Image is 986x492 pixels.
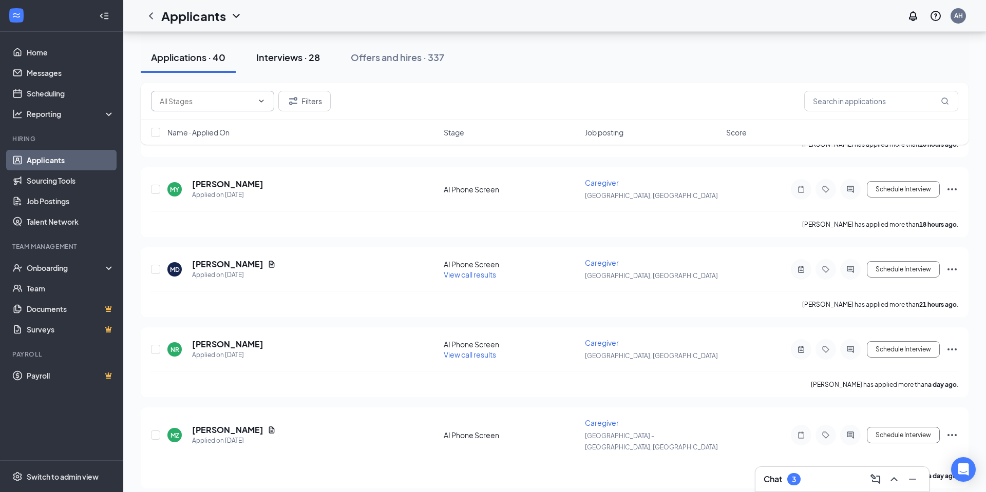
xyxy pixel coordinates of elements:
[764,474,782,485] h3: Chat
[192,339,263,350] h5: [PERSON_NAME]
[585,432,718,451] span: [GEOGRAPHIC_DATA] - [GEOGRAPHIC_DATA], [GEOGRAPHIC_DATA]
[192,259,263,270] h5: [PERSON_NAME]
[795,265,807,273] svg: ActiveNote
[820,265,832,273] svg: Tag
[27,42,115,63] a: Home
[585,338,619,347] span: Caregiver
[12,134,112,143] div: Hiring
[930,10,942,22] svg: QuestionInfo
[867,471,884,487] button: ComposeMessage
[192,270,276,280] div: Applied on [DATE]
[888,473,900,485] svg: ChevronUp
[27,211,115,232] a: Talent Network
[170,185,179,194] div: MY
[585,418,619,427] span: Caregiver
[946,429,958,441] svg: Ellipses
[811,380,958,389] p: [PERSON_NAME] has applied more than .
[585,192,718,200] span: [GEOGRAPHIC_DATA], [GEOGRAPHIC_DATA]
[928,381,957,388] b: a day ago
[12,263,23,273] svg: UserCheck
[170,265,180,274] div: MD
[145,10,157,22] svg: ChevronLeft
[907,10,919,22] svg: Notifications
[946,343,958,356] svg: Ellipses
[795,431,807,439] svg: Note
[167,127,230,137] span: Name · Applied On
[268,426,276,434] svg: Document
[170,431,179,440] div: MZ
[820,345,832,353] svg: Tag
[27,319,115,340] a: SurveysCrown
[946,183,958,195] svg: Ellipses
[919,301,957,308] b: 21 hours ago
[585,178,619,187] span: Caregiver
[11,10,22,21] svg: WorkstreamLogo
[444,339,579,349] div: AI Phone Screen
[192,190,263,200] div: Applied on [DATE]
[802,220,958,229] p: [PERSON_NAME] has applied more than .
[951,457,976,482] div: Open Intercom Messenger
[726,127,747,137] span: Score
[99,11,109,21] svg: Collapse
[802,300,958,309] p: [PERSON_NAME] has applied more than .
[886,471,902,487] button: ChevronUp
[27,299,115,319] a: DocumentsCrown
[585,127,623,137] span: Job posting
[844,345,857,353] svg: ActiveChat
[954,11,963,20] div: AH
[904,471,921,487] button: Minimize
[946,263,958,275] svg: Ellipses
[804,91,958,111] input: Search in applications
[27,63,115,83] a: Messages
[12,471,23,482] svg: Settings
[160,95,253,107] input: All Stages
[795,185,807,193] svg: Note
[869,473,882,485] svg: ComposeMessage
[867,261,940,278] button: Schedule Interview
[268,260,276,268] svg: Document
[27,109,115,119] div: Reporting
[287,95,299,107] svg: Filter
[585,272,718,280] span: [GEOGRAPHIC_DATA], [GEOGRAPHIC_DATA]
[27,170,115,191] a: Sourcing Tools
[192,424,263,436] h5: [PERSON_NAME]
[161,7,226,25] h1: Applicants
[444,127,464,137] span: Stage
[906,473,919,485] svg: Minimize
[820,185,832,193] svg: Tag
[844,185,857,193] svg: ActiveChat
[170,345,179,354] div: NR
[444,259,579,269] div: AI Phone Screen
[27,150,115,170] a: Applicants
[941,97,949,105] svg: MagnifyingGlass
[444,430,579,440] div: AI Phone Screen
[867,181,940,198] button: Schedule Interview
[844,265,857,273] svg: ActiveChat
[585,258,619,267] span: Caregiver
[792,475,796,484] div: 3
[820,431,832,439] svg: Tag
[151,51,225,64] div: Applications · 40
[795,345,807,353] svg: ActiveNote
[585,352,718,360] span: [GEOGRAPHIC_DATA], [GEOGRAPHIC_DATA]
[256,51,320,64] div: Interviews · 28
[928,472,957,480] b: a day ago
[230,10,242,22] svg: ChevronDown
[192,436,276,446] div: Applied on [DATE]
[192,179,263,190] h5: [PERSON_NAME]
[27,278,115,299] a: Team
[257,97,266,105] svg: ChevronDown
[278,91,331,111] button: Filter Filters
[192,350,263,360] div: Applied on [DATE]
[444,184,579,194] div: AI Phone Screen
[27,83,115,104] a: Scheduling
[27,365,115,386] a: PayrollCrown
[867,341,940,358] button: Schedule Interview
[27,191,115,211] a: Job Postings
[444,350,496,359] span: View call results
[12,109,23,119] svg: Analysis
[351,51,444,64] div: Offers and hires · 337
[27,471,99,482] div: Switch to admin view
[844,431,857,439] svg: ActiveChat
